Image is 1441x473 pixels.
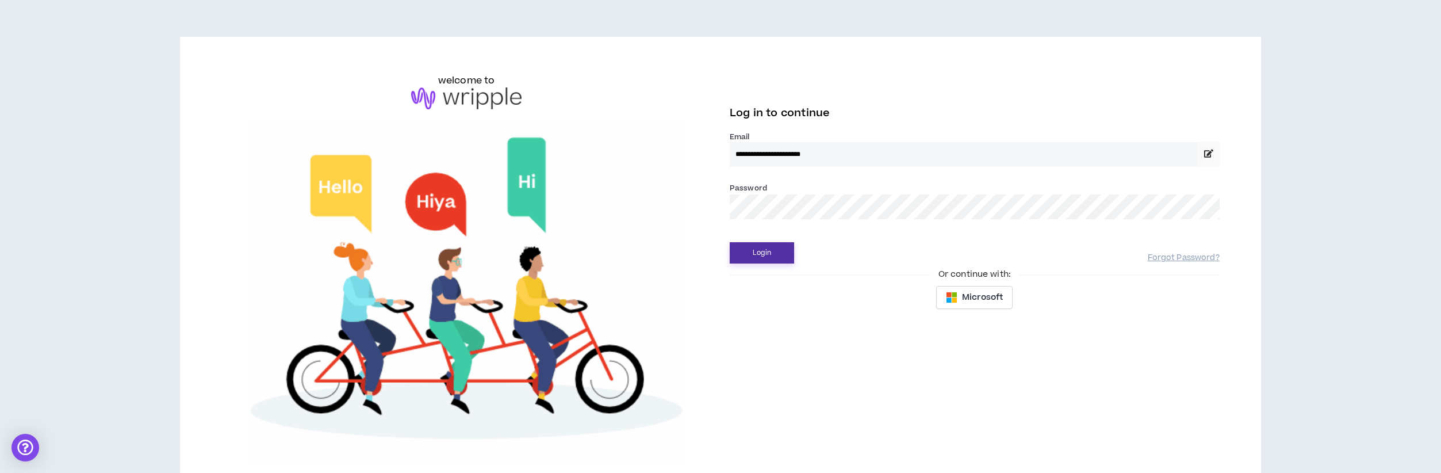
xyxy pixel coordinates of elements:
label: Email [730,132,1220,142]
label: Password [730,183,767,193]
a: Forgot Password? [1148,253,1220,264]
span: Microsoft [962,291,1003,304]
img: logo-brand.png [411,87,522,109]
span: Log in to continue [730,106,830,120]
h6: welcome to [438,74,495,87]
span: Or continue with: [930,268,1019,281]
button: Login [730,242,794,264]
img: Welcome to Wripple [221,121,711,465]
div: Open Intercom Messenger [12,434,39,461]
button: Microsoft [936,286,1013,309]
